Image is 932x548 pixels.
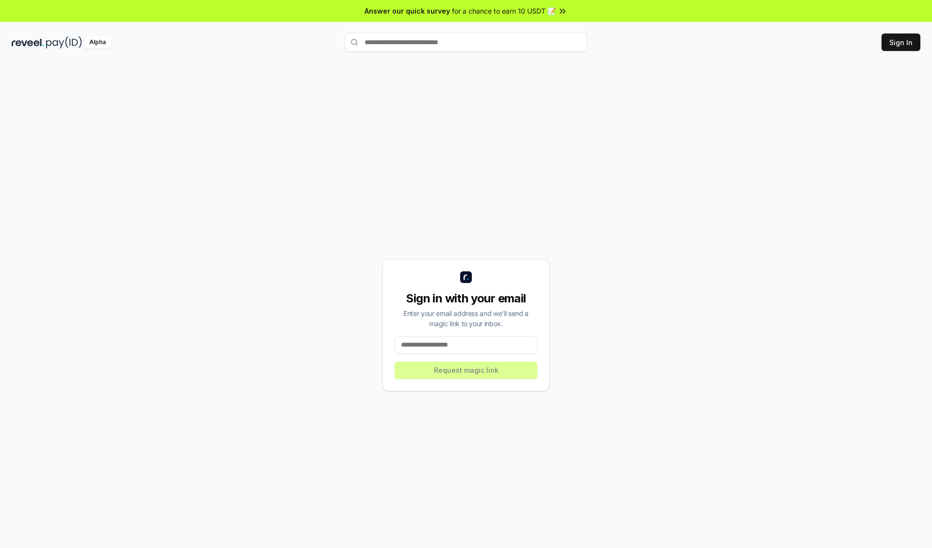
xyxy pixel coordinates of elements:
span: Answer our quick survey [365,6,450,16]
img: logo_small [460,271,472,283]
button: Sign In [882,33,920,51]
img: reveel_dark [12,36,44,49]
img: pay_id [46,36,82,49]
div: Sign in with your email [395,291,537,306]
div: Enter your email address and we’ll send a magic link to your inbox. [395,308,537,329]
span: for a chance to earn 10 USDT 📝 [452,6,556,16]
div: Alpha [84,36,111,49]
